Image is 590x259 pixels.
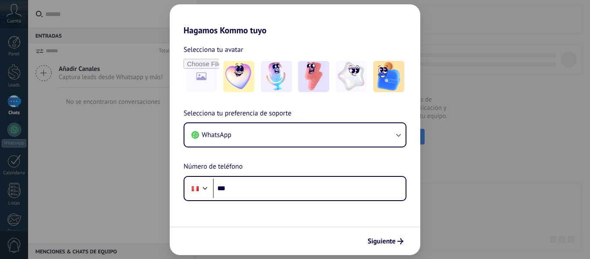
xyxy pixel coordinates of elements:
img: -3.jpeg [298,61,329,92]
div: Peru: + 51 [187,179,203,198]
img: -5.jpeg [373,61,404,92]
span: Selecciona tu avatar [184,44,243,55]
img: -4.jpeg [336,61,367,92]
span: Selecciona tu preferencia de soporte [184,108,292,119]
button: WhatsApp [184,123,406,147]
img: -1.jpeg [223,61,254,92]
button: Siguiente [364,234,407,249]
span: WhatsApp [202,131,232,139]
h2: Hagamos Kommo tuyo [170,4,420,35]
span: Número de teléfono [184,161,243,173]
img: -2.jpeg [261,61,292,92]
span: Siguiente [368,238,396,244]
